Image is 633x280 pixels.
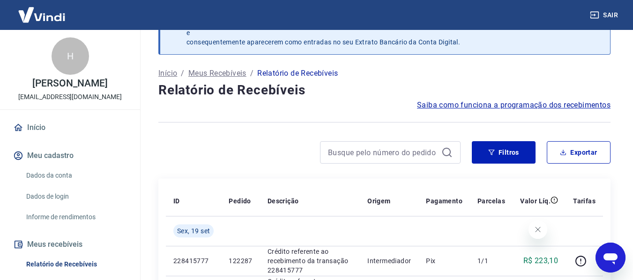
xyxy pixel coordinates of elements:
[22,255,129,274] a: Relatório de Recebíveis
[18,92,122,102] p: [EMAIL_ADDRESS][DOMAIN_NAME]
[520,196,551,206] p: Valor Líq.
[188,68,246,79] a: Meus Recebíveis
[596,243,626,273] iframe: Botão para abrir a janela de mensagens
[11,0,72,29] img: Vindi
[426,196,462,206] p: Pagamento
[52,37,89,75] div: H
[268,247,352,275] p: Crédito referente ao recebimento da transação 228415777
[186,19,588,47] p: Após o envio das liquidações aparecerem no Relatório de Recebíveis, elas podem demorar algumas ho...
[158,68,177,79] a: Início
[257,68,338,79] p: Relatório de Recebíveis
[177,226,210,236] span: Sex, 19 set
[268,196,299,206] p: Descrição
[523,255,559,266] p: R$ 223,10
[250,68,253,79] p: /
[22,187,129,206] a: Dados de login
[173,256,214,266] p: 228415777
[472,141,536,164] button: Filtros
[417,100,611,111] a: Saiba como funciona a programação dos recebimentos
[32,79,107,88] p: [PERSON_NAME]
[6,7,79,14] span: Olá! Precisa de ajuda?
[477,256,505,266] p: 1/1
[367,196,390,206] p: Origem
[11,145,129,166] button: Meu cadastro
[547,141,611,164] button: Exportar
[426,256,462,266] p: Pix
[11,234,129,255] button: Meus recebíveis
[173,196,180,206] p: ID
[588,7,622,24] button: Sair
[573,196,596,206] p: Tarifas
[529,220,547,239] iframe: Fechar mensagem
[229,256,252,266] p: 122287
[328,145,438,159] input: Busque pelo número do pedido
[11,117,129,138] a: Início
[181,68,184,79] p: /
[229,196,251,206] p: Pedido
[367,256,411,266] p: Intermediador
[22,166,129,185] a: Dados da conta
[477,196,505,206] p: Parcelas
[158,81,611,100] h4: Relatório de Recebíveis
[22,208,129,227] a: Informe de rendimentos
